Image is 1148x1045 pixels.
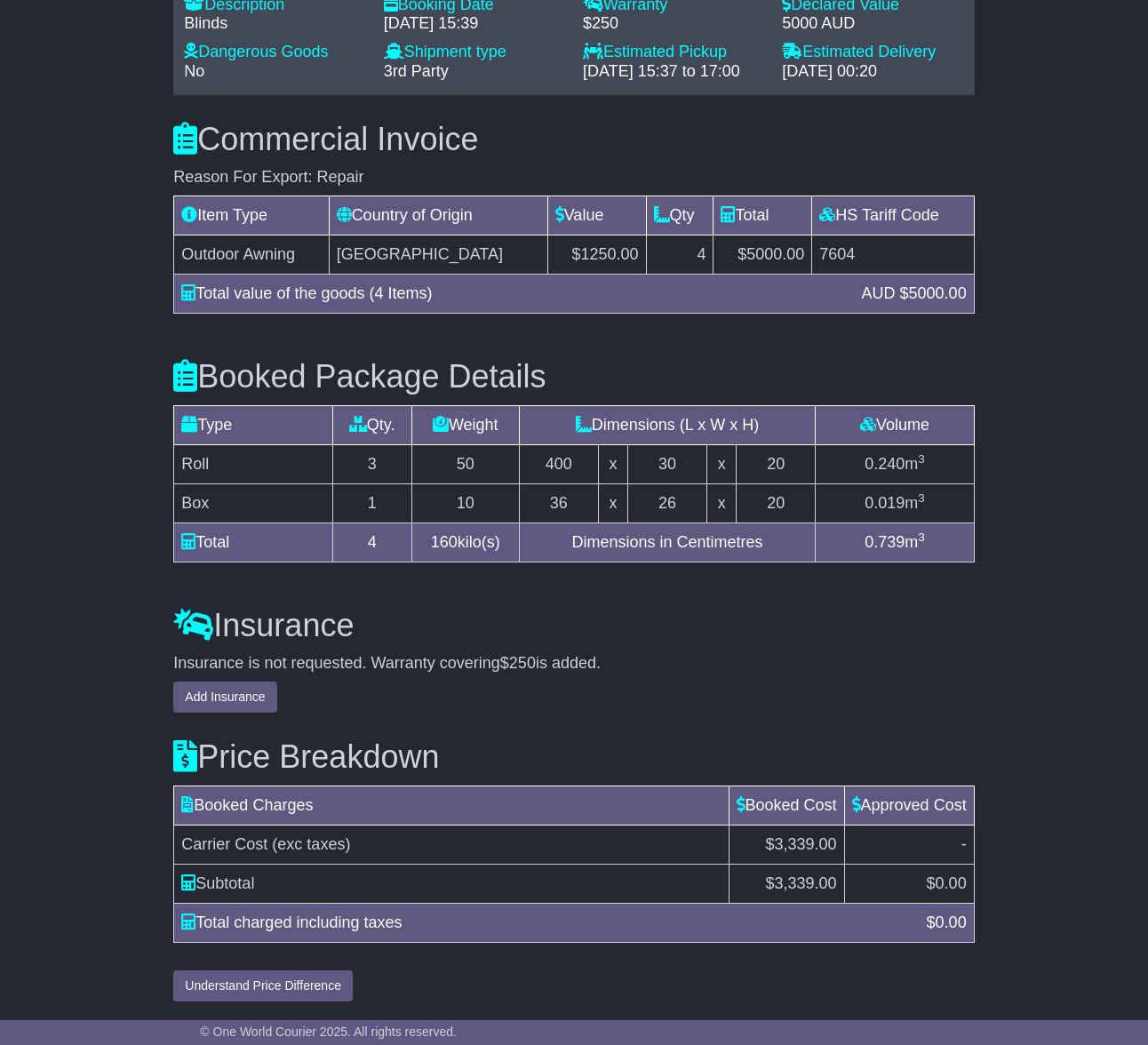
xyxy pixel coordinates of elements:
td: HS Tariff Code [812,196,974,235]
div: [DATE] 15:37 to 17:00 [583,62,764,82]
sup: 3 [918,452,925,466]
td: Country of Origin [329,196,547,235]
div: [DATE] 00:20 [782,62,963,82]
span: $3,339.00 [766,835,837,853]
span: (exc taxes) [272,835,350,853]
td: 50 [411,445,519,484]
span: $250 [500,654,536,672]
div: Blinds [184,14,365,34]
td: kilo(s) [411,523,519,562]
td: Dimensions in Centimetres [519,523,816,562]
span: No [184,62,204,80]
span: - [961,835,967,853]
td: Value [547,196,646,235]
h3: Commercial Invoice [173,122,974,157]
td: x [598,484,627,523]
td: m [816,484,974,523]
h3: Booked Package Details [173,359,974,395]
span: 3rd Party [384,62,449,80]
td: 4 [332,523,411,562]
td: 3 [332,445,411,484]
div: $ [918,911,976,935]
td: 1 [332,484,411,523]
td: Item Type [174,196,329,235]
div: Shipment type [384,43,565,62]
span: 0.019 [865,494,905,512]
td: 4 [646,235,714,275]
span: 0.00 [936,913,967,931]
span: 0.240 [865,455,905,473]
td: Qty [646,196,714,235]
td: Box [174,484,332,523]
div: Dangerous Goods [184,43,365,62]
td: $5000.00 [714,235,812,275]
button: Add Insurance [173,682,276,713]
span: 160 [431,533,458,551]
td: $1250.00 [547,235,646,275]
td: Volume [816,406,974,445]
td: x [707,484,737,523]
td: $ [844,864,974,903]
div: Reason For Export: Repair [173,168,974,187]
span: 0.00 [936,874,967,892]
sup: 3 [918,530,925,544]
div: Total charged including taxes [172,911,917,935]
td: Booked Cost [729,786,844,825]
div: $250 [583,14,764,34]
td: 400 [519,445,598,484]
div: Estimated Delivery [782,43,963,62]
div: 5000 AUD [782,14,963,34]
td: Weight [411,406,519,445]
td: Booked Charges [174,786,729,825]
div: Total value of the goods (4 Items) [172,282,852,306]
h3: Insurance [173,608,974,643]
td: Dimensions (L x W x H) [519,406,816,445]
div: Estimated Pickup [583,43,764,62]
td: Approved Cost [844,786,974,825]
td: m [816,445,974,484]
div: Insurance is not requested. Warranty covering is added. [173,654,974,674]
span: 3,339.00 [775,874,837,892]
td: 26 [627,484,706,523]
div: [DATE] 15:39 [384,14,565,34]
td: 36 [519,484,598,523]
td: Total [174,523,332,562]
td: [GEOGRAPHIC_DATA] [329,235,547,275]
span: 0.739 [865,533,905,551]
td: x [598,445,627,484]
td: 7604 [812,235,974,275]
sup: 3 [918,491,925,505]
td: 10 [411,484,519,523]
td: Type [174,406,332,445]
td: m [816,523,974,562]
h3: Price Breakdown [173,739,974,775]
td: Roll [174,445,332,484]
td: Qty. [332,406,411,445]
td: Total [714,196,812,235]
div: AUD $5000.00 [853,282,976,306]
td: 20 [737,445,816,484]
span: © One World Courier 2025. All rights reserved. [200,1025,457,1039]
td: 20 [737,484,816,523]
td: x [707,445,737,484]
td: Subtotal [174,864,729,903]
td: 30 [627,445,706,484]
td: Outdoor Awning [174,235,329,275]
td: $ [729,864,844,903]
button: Understand Price Difference [173,970,353,1001]
span: Carrier Cost [181,835,267,853]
